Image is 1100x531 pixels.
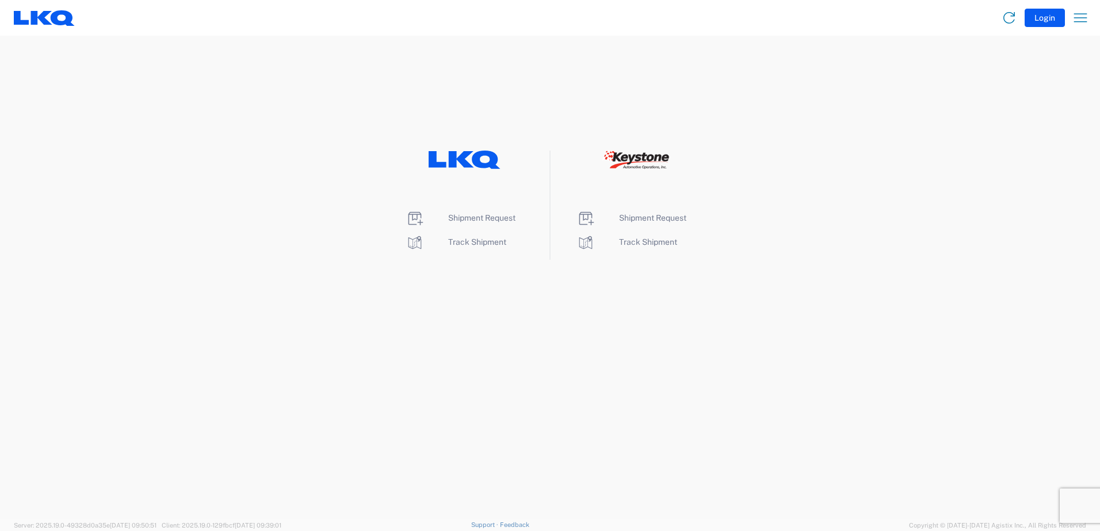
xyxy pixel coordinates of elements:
span: [DATE] 09:50:51 [110,522,156,529]
span: Copyright © [DATE]-[DATE] Agistix Inc., All Rights Reserved [909,520,1086,530]
a: Support [471,521,500,528]
a: Track Shipment [576,237,677,247]
button: Login [1025,9,1065,27]
span: Shipment Request [619,213,686,222]
a: Shipment Request [406,213,515,222]
a: Shipment Request [576,213,686,222]
a: Track Shipment [406,237,506,247]
span: Shipment Request [448,213,515,222]
span: Server: 2025.19.0-49328d0a35e [14,522,156,529]
span: Track Shipment [448,237,506,247]
span: Track Shipment [619,237,677,247]
a: Feedback [500,521,529,528]
span: Client: 2025.19.0-129fbcf [162,522,281,529]
span: [DATE] 09:39:01 [235,522,281,529]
